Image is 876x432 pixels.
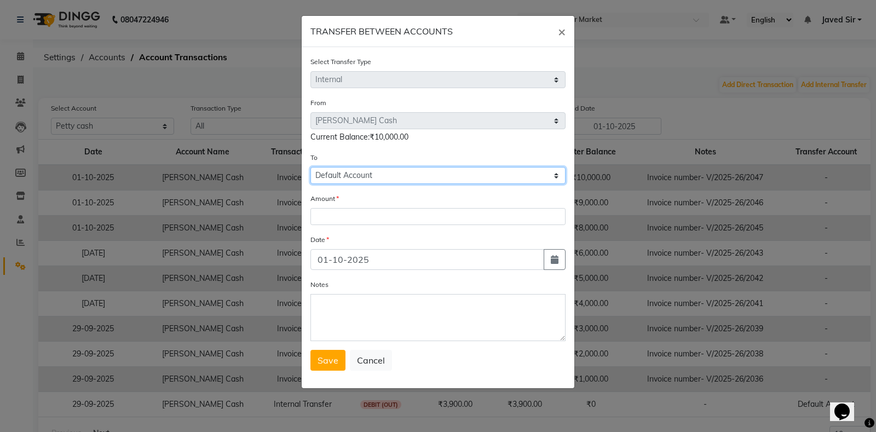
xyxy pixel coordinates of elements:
[558,23,566,39] span: ×
[310,350,345,371] button: Save
[310,25,453,38] h6: TRANSFER BETWEEN ACCOUNTS
[350,350,392,371] button: Cancel
[318,355,338,366] span: Save
[310,132,408,142] span: Current Balance:₹10,000.00
[310,98,326,108] label: From
[310,153,318,163] label: To
[310,235,329,245] label: Date
[310,280,328,290] label: Notes
[549,16,574,47] button: Close
[310,194,339,204] label: Amount
[830,388,865,421] iframe: chat widget
[310,57,371,67] label: Select Transfer Type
